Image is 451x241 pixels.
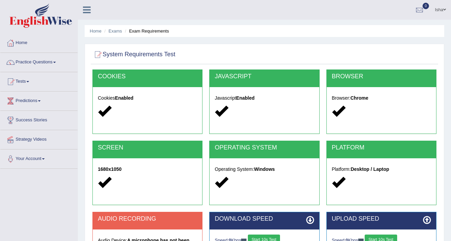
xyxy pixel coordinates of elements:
[92,49,175,60] h2: System Requirements Test
[0,34,78,51] a: Home
[423,3,429,9] span: 0
[98,144,197,151] h2: SCREEN
[0,111,78,128] a: Success Stories
[98,96,197,101] h5: Cookies
[0,53,78,70] a: Practice Questions
[215,216,314,222] h2: DOWNLOAD SPEED
[0,92,78,108] a: Predictions
[98,216,197,222] h2: AUDIO RECORDING
[123,28,169,34] li: Exam Requirements
[351,166,389,172] strong: Desktop / Laptop
[215,144,314,151] h2: OPERATING SYSTEM
[236,95,254,101] strong: Enabled
[332,96,431,101] h5: Browser:
[0,130,78,147] a: Strategy Videos
[90,28,102,34] a: Home
[215,96,314,101] h5: Javascript
[0,72,78,89] a: Tests
[332,167,431,172] h5: Platform:
[350,95,368,101] strong: Chrome
[254,166,275,172] strong: Windows
[98,166,122,172] strong: 1680x1050
[215,73,314,80] h2: JAVASCRIPT
[109,28,122,34] a: Exams
[98,73,197,80] h2: COOKIES
[332,73,431,80] h2: BROWSER
[115,95,133,101] strong: Enabled
[0,149,78,166] a: Your Account
[215,167,314,172] h5: Operating System:
[332,144,431,151] h2: PLATFORM
[332,216,431,222] h2: UPLOAD SPEED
